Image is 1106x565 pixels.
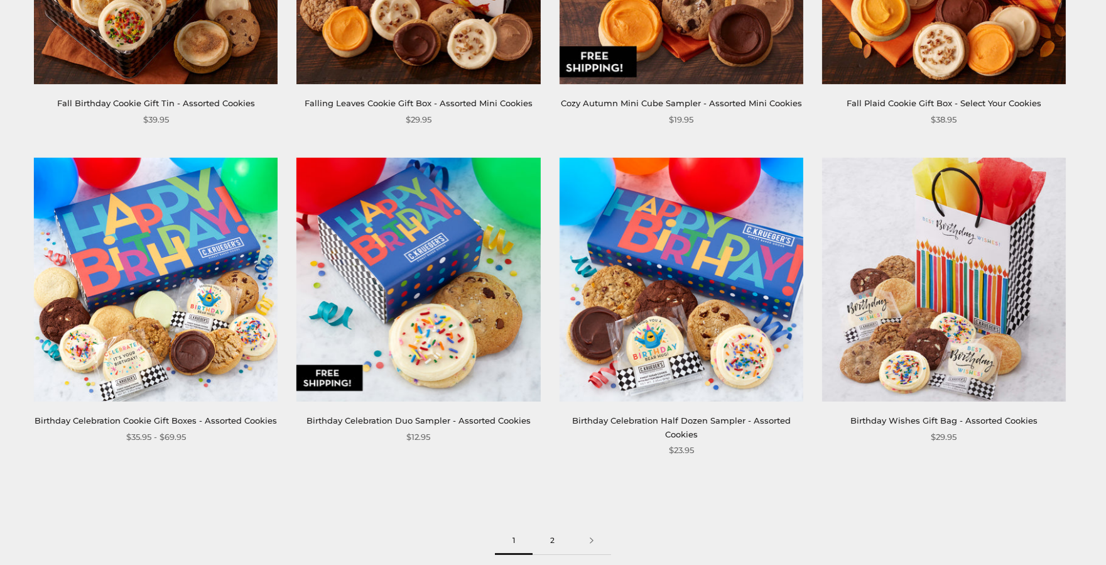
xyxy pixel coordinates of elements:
a: Birthday Wishes Gift Bag - Assorted Cookies [850,415,1038,425]
img: Birthday Celebration Duo Sampler - Assorted Cookies [296,158,540,402]
a: Falling Leaves Cookie Gift Box - Assorted Mini Cookies [305,98,533,108]
img: Birthday Wishes Gift Bag - Assorted Cookies [822,158,1066,402]
a: Cozy Autumn Mini Cube Sampler - Assorted Mini Cookies [561,98,802,108]
a: Fall Birthday Cookie Gift Tin - Assorted Cookies [57,98,255,108]
span: $23.95 [669,444,694,457]
span: $38.95 [931,113,957,126]
a: Birthday Celebration Half Dozen Sampler - Assorted Cookies [572,415,791,439]
a: Birthday Celebration Half Dozen Sampler - Assorted Cookies [560,158,803,402]
a: Birthday Celebration Duo Sampler - Assorted Cookies [306,415,531,425]
span: $12.95 [406,431,430,444]
span: $35.95 - $69.95 [126,431,186,444]
img: Birthday Celebration Half Dozen Sampler - Assorted Cookies [559,158,803,402]
span: $19.95 [669,113,693,126]
span: $29.95 [406,113,431,126]
img: Birthday Celebration Cookie Gift Boxes - Assorted Cookies [34,158,278,402]
a: 2 [533,527,572,555]
a: Birthday Celebration Cookie Gift Boxes - Assorted Cookies [35,415,277,425]
span: 1 [495,527,533,555]
span: $29.95 [931,431,957,444]
a: Fall Plaid Cookie Gift Box - Select Your Cookies [847,98,1041,108]
a: Next page [572,527,611,555]
span: $39.95 [143,113,169,126]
